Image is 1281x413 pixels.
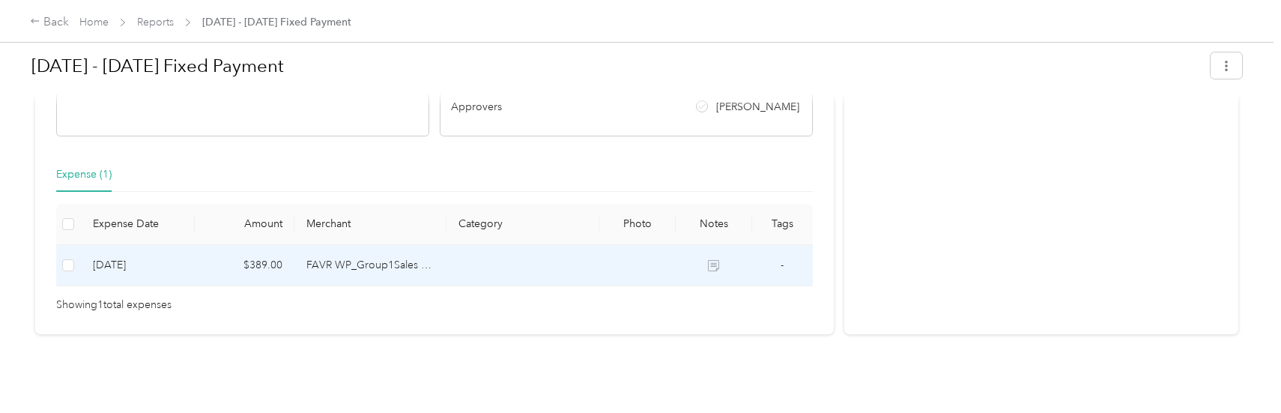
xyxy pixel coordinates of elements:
[56,166,112,183] div: Expense (1)
[599,204,676,245] th: Photo
[716,99,799,115] span: [PERSON_NAME]
[30,13,69,31] div: Back
[446,204,599,245] th: Category
[137,16,174,28] a: Reports
[81,204,196,245] th: Expense Date
[202,14,351,30] span: [DATE] - [DATE] Fixed Payment
[781,259,784,271] span: -
[31,48,1200,84] h1: Aug 1 - 31, 2025 Fixed Payment
[294,204,447,245] th: Merchant
[195,245,294,286] td: $389.00
[195,204,294,245] th: Amount
[79,16,109,28] a: Home
[752,245,813,286] td: -
[676,204,752,245] th: Notes
[764,217,801,230] div: Tags
[81,245,196,286] td: 9-3-2025
[294,245,447,286] td: FAVR WP_Group1Sales 2024 FAVR program
[56,297,172,313] span: Showing 1 total expenses
[1197,329,1281,413] iframe: Everlance-gr Chat Button Frame
[451,99,502,115] span: Approvers
[752,204,813,245] th: Tags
